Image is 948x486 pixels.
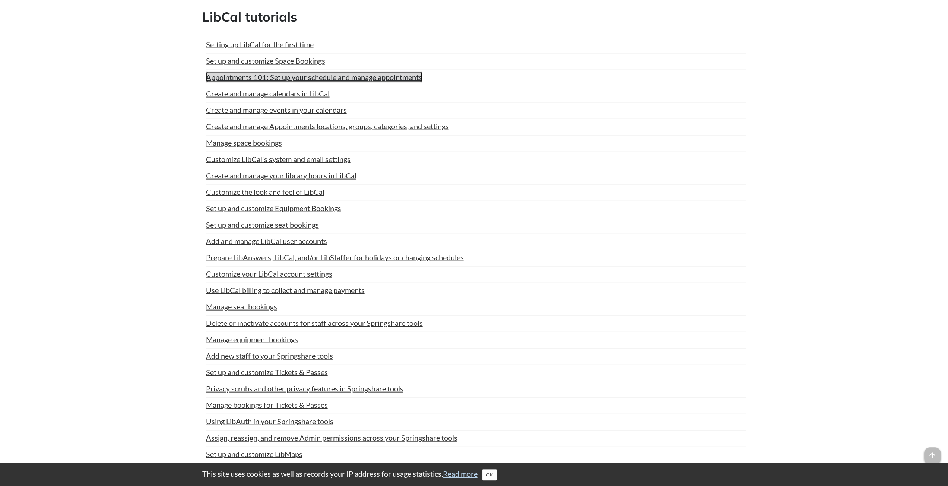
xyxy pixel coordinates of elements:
[206,170,356,181] a: Create and manage your library hours in LibCal
[206,203,341,214] a: Set up and customize Equipment Bookings
[206,104,347,115] a: Create and manage events in your calendars
[206,317,423,328] a: Delete or inactivate accounts for staff across your Springshare tools
[206,88,330,99] a: Create and manage calendars in LibCal
[206,55,325,66] a: Set up and customize Space Bookings
[206,153,351,165] a: Customize LibCal's system and email settings
[206,334,298,345] a: Manage equipment bookings
[206,285,365,296] a: Use LibCal billing to collect and manage payments
[206,448,302,460] a: Set up and customize LibMaps
[924,448,941,457] a: arrow_upward
[206,416,333,427] a: Using LibAuth in your Springshare tools
[206,121,449,132] a: Create and manage Appointments locations, groups, categories, and settings
[206,268,332,279] a: Customize your LibCal account settings
[482,469,497,480] button: Close
[206,366,328,378] a: Set up and customize Tickets & Passes
[924,447,941,464] span: arrow_upward
[443,469,478,478] a: Read more
[206,383,403,394] a: Privacy scrubs and other privacy features in Springshare tools
[206,252,464,263] a: Prepare LibAnswers, LibCal, and/or LibStaffer for holidays or changing schedules
[206,350,333,361] a: Add new staff to your Springshare tools
[206,219,319,230] a: Set up and customize seat bookings
[195,468,754,480] div: This site uses cookies as well as records your IP address for usage statistics.
[206,235,327,247] a: Add and manage LibCal user accounts
[206,39,314,50] a: Setting up LibCal for the first time
[206,186,324,197] a: Customize the look and feel of LibCal
[206,432,457,443] a: Assign, reassign, and remove Admin permissions across your Springshare tools
[206,72,422,83] a: Appointments 101: Set up your schedule and manage appointments
[202,8,746,26] h2: LibCal tutorials
[206,301,277,312] a: Manage seat bookings
[206,399,328,410] a: Manage bookings for Tickets & Passes
[206,137,282,148] a: Manage space bookings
